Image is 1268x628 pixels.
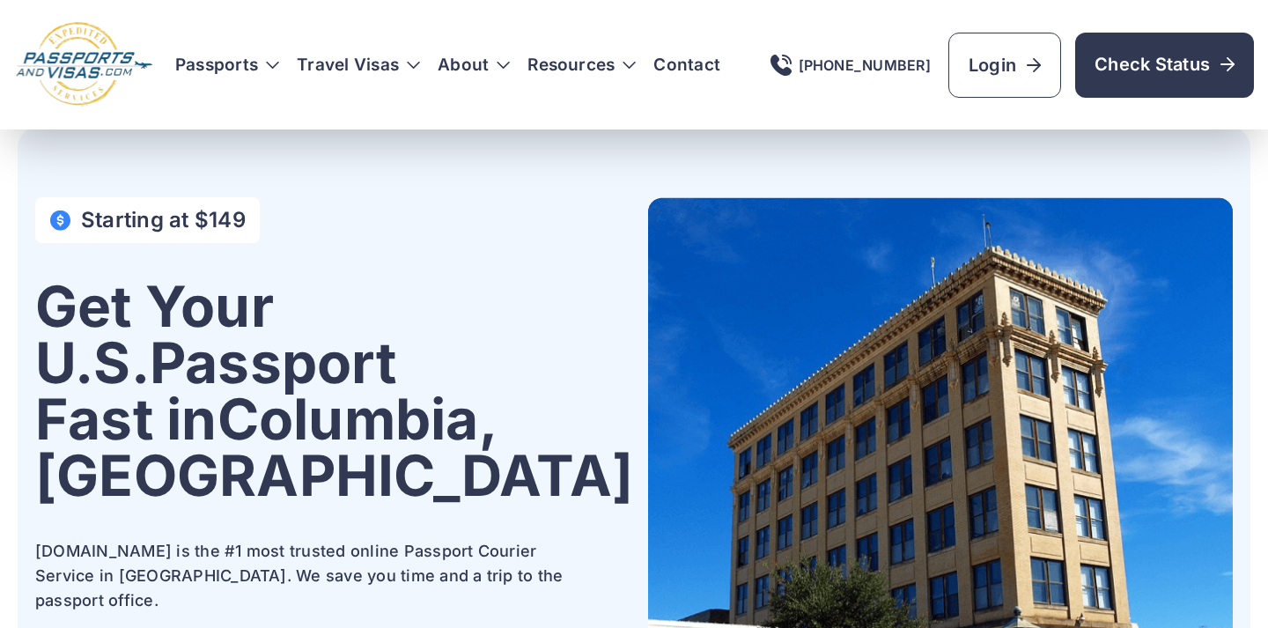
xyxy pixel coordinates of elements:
[770,55,931,76] a: [PHONE_NUMBER]
[81,208,246,233] h4: Starting at $149
[35,278,633,504] h1: Get Your U.S. Passport Fast in Columbia, [GEOGRAPHIC_DATA]
[35,539,581,613] p: [DOMAIN_NAME] is the #1 most trusted online Passport Courier Service in [GEOGRAPHIC_DATA]. We sav...
[969,53,1041,78] span: Login
[14,21,154,108] img: Logo
[653,56,720,74] a: Contact
[1075,33,1254,98] a: Check Status
[948,33,1061,98] a: Login
[438,56,489,74] a: About
[1095,52,1235,77] span: Check Status
[527,56,636,74] h3: Resources
[175,56,279,74] h3: Passports
[297,56,420,74] h3: Travel Visas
